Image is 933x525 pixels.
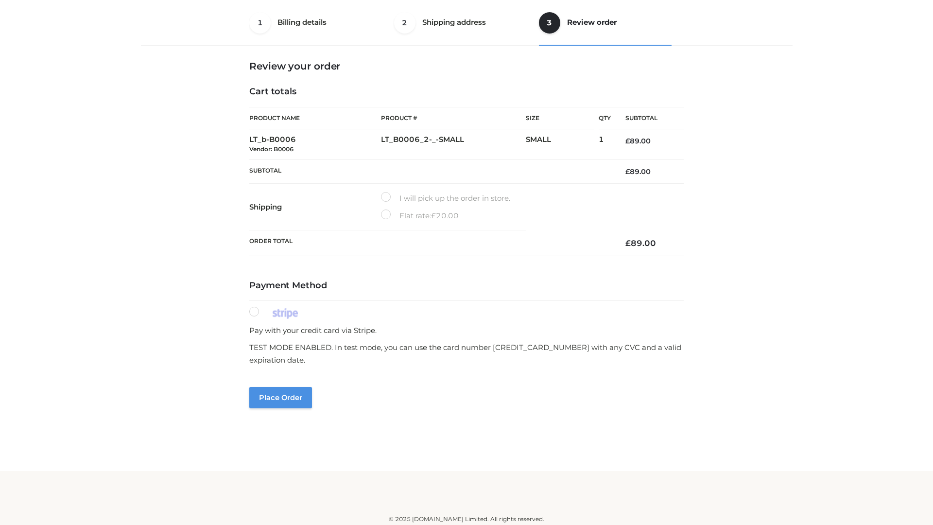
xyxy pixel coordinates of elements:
span: £ [625,137,630,145]
h3: Review your order [249,60,684,72]
td: LT_b-B0006 [249,129,381,160]
span: £ [431,211,436,220]
td: 1 [599,129,611,160]
th: Shipping [249,184,381,230]
h4: Cart totals [249,87,684,97]
bdi: 89.00 [625,238,656,248]
td: SMALL [526,129,599,160]
label: I will pick up the order in store. [381,192,510,205]
bdi: 20.00 [431,211,459,220]
bdi: 89.00 [625,137,651,145]
span: £ [625,238,631,248]
th: Qty [599,107,611,129]
td: LT_B0006_2-_-SMALL [381,129,526,160]
bdi: 89.00 [625,167,651,176]
th: Size [526,107,594,129]
th: Subtotal [611,107,684,129]
th: Product Name [249,107,381,129]
div: © 2025 [DOMAIN_NAME] Limited. All rights reserved. [144,514,789,524]
label: Flat rate: [381,210,459,222]
th: Product # [381,107,526,129]
p: TEST MODE ENABLED. In test mode, you can use the card number [CREDIT_CARD_NUMBER] with any CVC an... [249,341,684,366]
th: Subtotal [249,159,611,183]
button: Place order [249,387,312,408]
small: Vendor: B0006 [249,145,294,153]
th: Order Total [249,230,611,256]
span: £ [625,167,630,176]
h4: Payment Method [249,280,684,291]
p: Pay with your credit card via Stripe. [249,324,684,337]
